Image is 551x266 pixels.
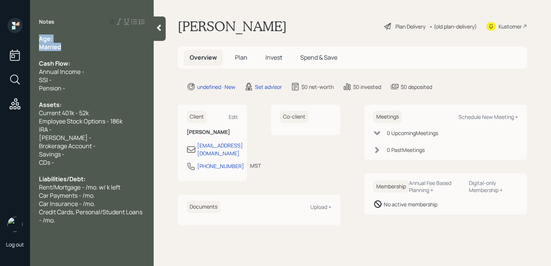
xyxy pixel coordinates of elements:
div: 0 Past Meeting s [387,146,425,154]
div: Log out [6,241,24,248]
span: Pension - [39,84,65,92]
div: Schedule New Meeting + [458,113,518,120]
div: [EMAIL_ADDRESS][DOMAIN_NAME] [197,141,243,157]
span: Savings - [39,150,64,158]
div: $0 invested [353,83,381,91]
img: retirable_logo.png [7,217,22,232]
h6: [PERSON_NAME] [187,129,238,135]
span: CDs - [39,158,54,167]
span: Invest [265,53,282,62]
span: Credit Cards, Personal/Student Loans - /mo. [39,208,144,224]
span: Employee Stock Options - 186k [39,117,123,125]
span: Overview [190,53,217,62]
h6: Meetings [373,111,402,123]
h6: Client [187,111,207,123]
div: $0 deposited [401,83,432,91]
span: Current 401k - 52k [39,109,89,117]
div: Annual Fee Based Planning + [409,179,463,194]
div: No active membership [384,200,437,208]
span: Liabilities/Debt: [39,175,85,183]
div: undefined · New [197,83,235,91]
h6: Membership [373,180,409,193]
span: Plan [235,53,247,62]
span: Spend & Save [300,53,337,62]
div: Digital-only Membership + [469,179,518,194]
div: MST [250,162,261,170]
span: Rent/Mortgage - /mo. w/ k left [39,183,120,191]
div: Plan Delivery [395,23,425,30]
div: Kustomer [499,23,522,30]
div: [PHONE_NUMBER] [197,162,244,170]
span: SSI - [39,76,52,84]
div: • (old plan-delivery) [429,23,477,30]
span: IRA - [39,125,52,134]
span: Age: [39,35,52,43]
span: Cash Flow: [39,59,70,68]
div: Upload + [310,203,331,210]
h6: Documents [187,201,220,213]
span: Car Payments - /mo. [39,191,95,200]
span: [PERSON_NAME] - [39,134,91,142]
span: Car Insurance - /mo. [39,200,95,208]
div: $0 net-worth [301,83,334,91]
h1: [PERSON_NAME] [178,18,287,35]
span: Annual Income - [39,68,84,76]
div: Edit [229,113,238,120]
span: Brokerage Account - [39,142,96,150]
div: 0 Upcoming Meeting s [387,129,438,137]
div: Set advisor [255,83,282,91]
span: Assets: [39,101,61,109]
span: Married [39,43,61,51]
h6: Co-client [280,111,308,123]
label: Notes [39,18,54,26]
